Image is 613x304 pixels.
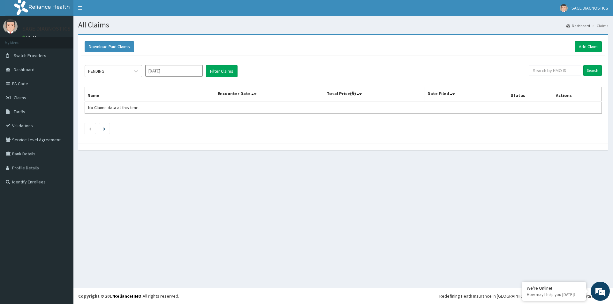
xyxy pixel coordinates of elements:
[575,41,602,52] a: Add Claim
[22,35,38,39] a: Online
[508,87,553,102] th: Status
[103,126,105,131] a: Next page
[439,293,608,299] div: Redefining Heath Insurance in [GEOGRAPHIC_DATA] using Telemedicine and Data Science!
[3,19,18,33] img: User Image
[85,87,215,102] th: Name
[73,288,613,304] footer: All rights reserved.
[206,65,238,77] button: Filter Claims
[425,87,508,102] th: Date Filed
[88,68,104,74] div: PENDING
[88,105,140,110] span: No Claims data at this time.
[14,67,34,72] span: Dashboard
[215,87,324,102] th: Encounter Date
[553,87,602,102] th: Actions
[527,285,581,291] div: We're Online!
[571,5,608,11] span: SAGE DIAGNOSTICS
[14,53,46,58] span: Switch Providers
[560,4,568,12] img: User Image
[85,41,134,52] button: Download Paid Claims
[89,126,92,131] a: Previous page
[114,293,141,299] a: RelianceHMO
[14,95,26,100] span: Claims
[78,21,608,29] h1: All Claims
[14,109,25,115] span: Tariffs
[324,87,425,102] th: Total Price(₦)
[566,23,590,28] a: Dashboard
[591,23,608,28] li: Claims
[78,293,143,299] strong: Copyright © 2017 .
[22,26,71,32] p: SAGE DIAGNOSTICS
[145,65,203,77] input: Select Month and Year
[583,65,602,76] input: Search
[527,292,581,297] p: How may I help you today?
[529,65,581,76] input: Search by HMO ID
